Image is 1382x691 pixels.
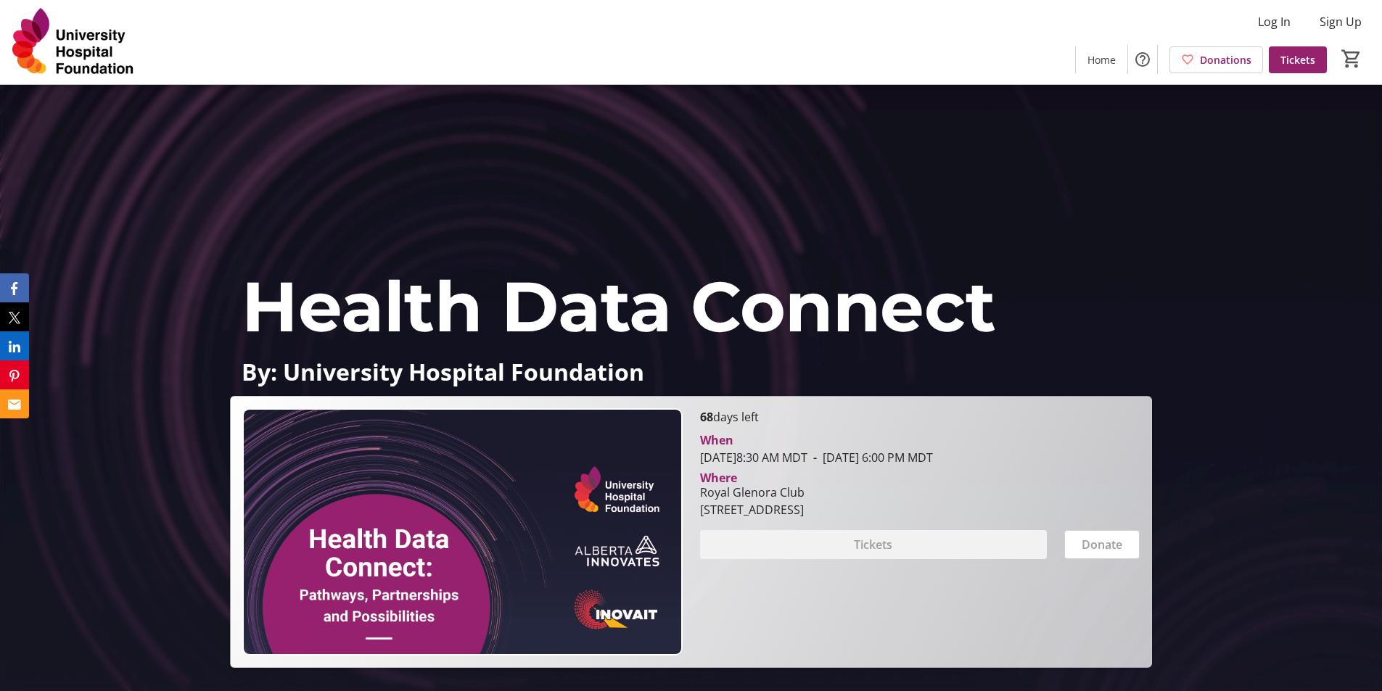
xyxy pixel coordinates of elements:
span: [DATE] 6:00 PM MDT [807,450,933,466]
span: - [807,450,823,466]
img: University Hospital Foundation's Logo [9,6,138,78]
div: Royal Glenora Club [700,484,805,501]
a: Donations [1169,46,1263,73]
span: Tickets [1280,52,1315,67]
span: 68 [700,409,713,425]
button: Cart [1338,46,1365,72]
span: Home [1087,52,1116,67]
p: days left [700,408,1140,426]
div: Where [700,472,737,484]
p: By: University Hospital Foundation [242,359,1140,384]
span: Log In [1258,13,1291,30]
span: Health Data Connect [242,264,996,349]
button: Help [1128,45,1157,74]
span: Donations [1200,52,1251,67]
a: Home [1076,46,1127,73]
span: [DATE] 8:30 AM MDT [700,450,807,466]
img: Campaign CTA Media Photo [242,408,682,655]
a: Tickets [1269,46,1327,73]
span: Sign Up [1320,13,1362,30]
div: [STREET_ADDRESS] [700,501,805,518]
button: Sign Up [1308,10,1373,33]
button: Log In [1246,10,1302,33]
div: When [700,431,733,449]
